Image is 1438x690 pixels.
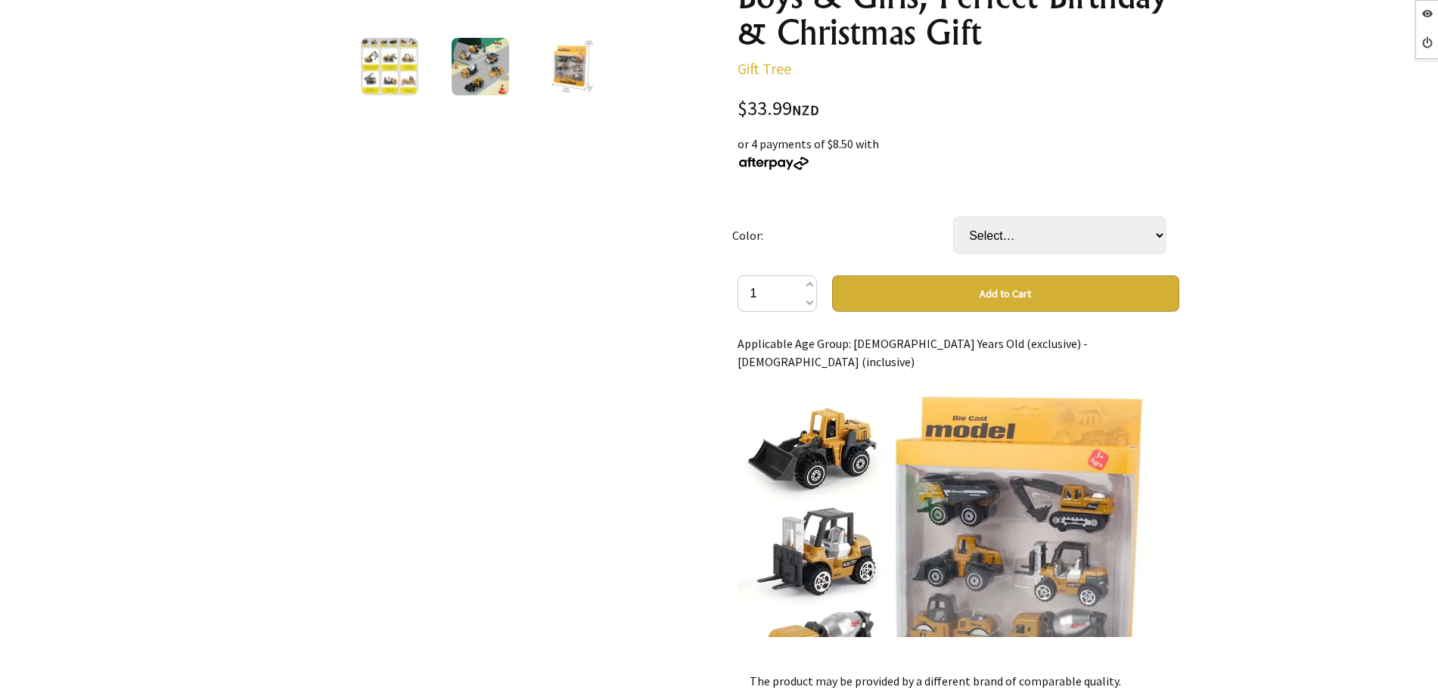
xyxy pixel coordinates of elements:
[738,157,810,170] img: Afterpay
[792,101,819,119] span: NZD
[832,275,1179,312] button: Add to Cart
[738,99,1179,120] div: $33.99
[732,195,953,275] td: Color:
[542,38,600,95] img: Toiyese 6-Piece Construction Vehicle Playset for Kids, Die-Cast Alloy Metal Toy Trucks, Manual Po...
[738,59,791,78] a: Gift Tree
[361,38,418,95] img: Toiyese 6-Piece Construction Vehicle Playset for Kids, Die-Cast Alloy Metal Toy Trucks, Manual Po...
[452,38,509,95] img: Toiyese 6-Piece Construction Vehicle Playset for Kids, Die-Cast Alloy Metal Toy Trucks, Manual Po...
[738,334,1179,637] div: Applicable Age Group: [DEMOGRAPHIC_DATA] Years Old (exclusive) - [DEMOGRAPHIC_DATA] (inclusive)
[738,135,1179,171] div: or 4 payments of $8.50 with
